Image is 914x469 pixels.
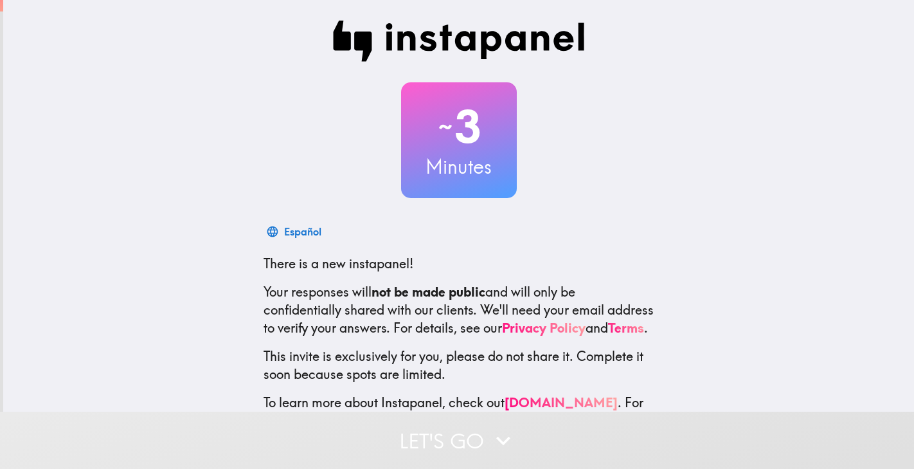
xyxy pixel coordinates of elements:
h2: 3 [401,100,517,153]
a: [DOMAIN_NAME] [505,394,618,410]
b: not be made public [372,284,485,300]
span: There is a new instapanel! [264,255,413,271]
p: Your responses will and will only be confidentially shared with our clients. We'll need your emai... [264,283,654,337]
img: Instapanel [333,21,585,62]
p: To learn more about Instapanel, check out . For questions or help, email us at . [264,394,654,448]
p: This invite is exclusively for you, please do not share it. Complete it soon because spots are li... [264,347,654,383]
div: Español [284,223,321,241]
button: Español [264,219,327,244]
a: Terms [608,320,644,336]
h3: Minutes [401,153,517,180]
a: Privacy Policy [502,320,586,336]
span: ~ [436,107,454,146]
